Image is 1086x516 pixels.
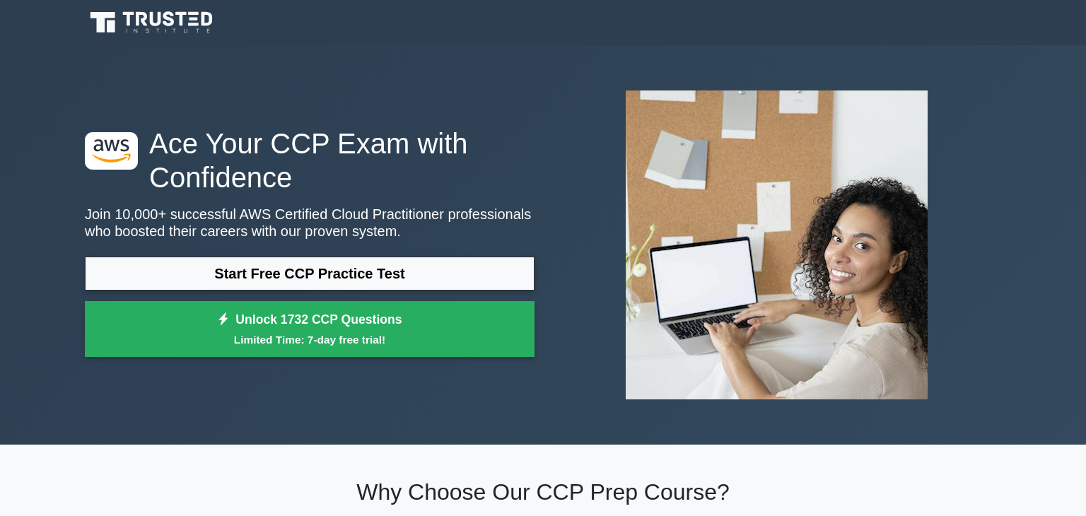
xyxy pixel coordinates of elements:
h1: Ace Your CCP Exam with Confidence [85,127,535,194]
p: Join 10,000+ successful AWS Certified Cloud Practitioner professionals who boosted their careers ... [85,206,535,240]
a: Unlock 1732 CCP QuestionsLimited Time: 7-day free trial! [85,301,535,358]
h2: Why Choose Our CCP Prep Course? [85,479,1001,505]
small: Limited Time: 7-day free trial! [103,332,517,348]
a: Start Free CCP Practice Test [85,257,535,291]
